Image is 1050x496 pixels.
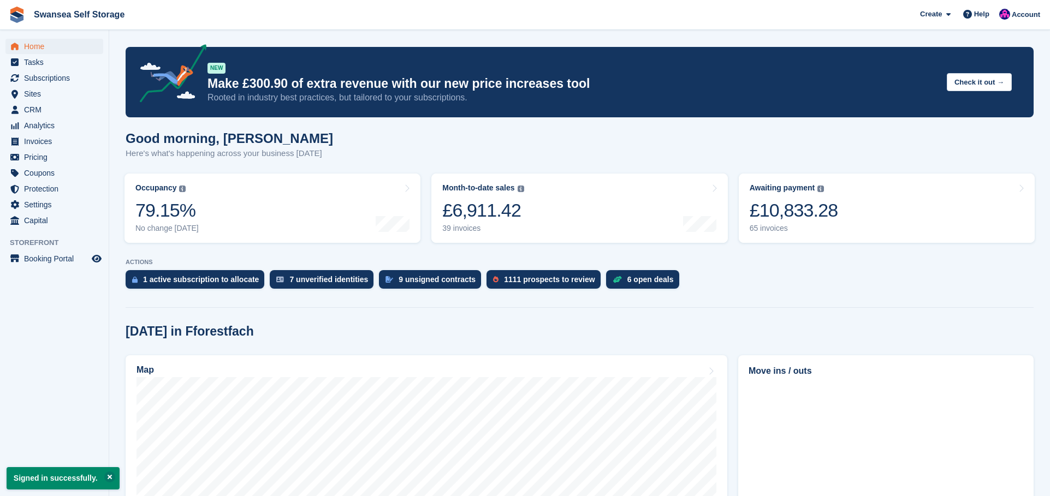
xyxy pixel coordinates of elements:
[126,324,254,339] h2: [DATE] in Fforestfach
[5,150,103,165] a: menu
[5,213,103,228] a: menu
[947,73,1012,91] button: Check it out →
[5,86,103,101] a: menu
[276,276,284,283] img: verify_identity-adf6edd0f0f0b5bbfe63781bf79b02c33cf7c696d77639b501bdc392416b5a36.svg
[135,199,199,222] div: 79.15%
[487,270,606,294] a: 1111 prospects to review
[289,275,368,284] div: 7 unverified identities
[7,467,120,489] p: Signed in successfully.
[132,276,138,283] img: active_subscription_to_allocate_icon-d502201f5373d7db506a760aba3b589e785aa758c864c3986d89f69b8ff3...
[179,186,186,192] img: icon-info-grey-7440780725fd019a000dd9b08b2336e03edf1995a4989e88bcd33f0948082b44.svg
[126,270,270,294] a: 1 active subscription to allocate
[24,39,90,54] span: Home
[1012,9,1040,20] span: Account
[817,186,824,192] img: icon-info-grey-7440780725fd019a000dd9b08b2336e03edf1995a4989e88bcd33f0948082b44.svg
[24,181,90,196] span: Protection
[24,251,90,266] span: Booking Portal
[5,251,103,266] a: menu
[613,276,622,283] img: deal-1b604bf984904fb50ccaf53a9ad4b4a5d6e5aea283cecdc64d6e3604feb123c2.svg
[24,213,90,228] span: Capital
[5,55,103,70] a: menu
[627,275,674,284] div: 6 open deals
[399,275,476,284] div: 9 unsigned contracts
[739,174,1035,243] a: Awaiting payment £10,833.28 65 invoices
[24,55,90,70] span: Tasks
[5,134,103,149] a: menu
[207,76,938,92] p: Make £300.90 of extra revenue with our new price increases tool
[493,276,499,283] img: prospect-51fa495bee0391a8d652442698ab0144808aea92771e9ea1ae160a38d050c398.svg
[90,252,103,265] a: Preview store
[126,147,333,160] p: Here's what's happening across your business [DATE]
[5,102,103,117] a: menu
[379,270,487,294] a: 9 unsigned contracts
[750,224,838,233] div: 65 invoices
[9,7,25,23] img: stora-icon-8386f47178a22dfd0bd8f6a31ec36ba5ce8667c1dd55bd0f319d3a0aa187defe.svg
[920,9,942,20] span: Create
[130,44,207,106] img: price-adjustments-announcement-icon-8257ccfd72463d97f412b2fc003d46551f7dbcb40ab6d574587a9cd5c0d94...
[518,186,524,192] img: icon-info-grey-7440780725fd019a000dd9b08b2336e03edf1995a4989e88bcd33f0948082b44.svg
[270,270,379,294] a: 7 unverified identities
[24,86,90,101] span: Sites
[207,92,938,104] p: Rooted in industry best practices, but tailored to your subscriptions.
[442,183,514,193] div: Month-to-date sales
[135,183,176,193] div: Occupancy
[999,9,1010,20] img: Donna Davies
[5,181,103,196] a: menu
[606,270,685,294] a: 6 open deals
[5,118,103,133] a: menu
[24,165,90,181] span: Coupons
[207,63,226,74] div: NEW
[135,224,199,233] div: No change [DATE]
[24,118,90,133] span: Analytics
[24,70,90,86] span: Subscriptions
[974,9,989,20] span: Help
[442,199,524,222] div: £6,911.42
[5,197,103,212] a: menu
[5,39,103,54] a: menu
[24,134,90,149] span: Invoices
[24,102,90,117] span: CRM
[24,197,90,212] span: Settings
[126,259,1034,266] p: ACTIONS
[5,70,103,86] a: menu
[504,275,595,284] div: 1111 prospects to review
[749,364,1023,378] h2: Move ins / outs
[5,165,103,181] a: menu
[24,150,90,165] span: Pricing
[750,183,815,193] div: Awaiting payment
[143,275,259,284] div: 1 active subscription to allocate
[126,131,333,146] h1: Good morning, [PERSON_NAME]
[750,199,838,222] div: £10,833.28
[385,276,393,283] img: contract_signature_icon-13c848040528278c33f63329250d36e43548de30e8caae1d1a13099fd9432cc5.svg
[431,174,727,243] a: Month-to-date sales £6,911.42 39 invoices
[29,5,129,23] a: Swansea Self Storage
[137,365,154,375] h2: Map
[442,224,524,233] div: 39 invoices
[10,237,109,248] span: Storefront
[124,174,420,243] a: Occupancy 79.15% No change [DATE]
